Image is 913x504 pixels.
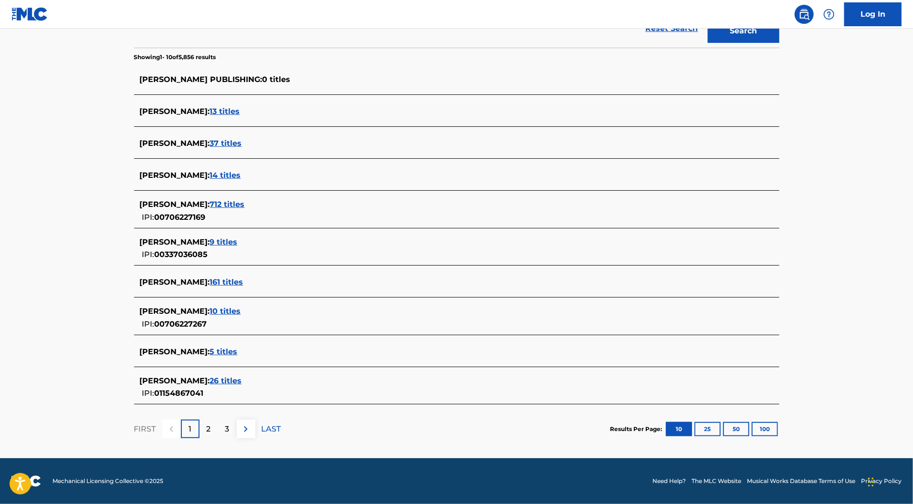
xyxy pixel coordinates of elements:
span: [PERSON_NAME] : [140,376,210,385]
span: IPI: [142,250,155,259]
button: 10 [666,422,692,436]
img: logo [11,475,41,487]
a: Reset Search [641,18,703,39]
span: 00706227267 [155,319,207,329]
a: Musical Works Database Terms of Use [747,477,855,485]
span: IPI: [142,389,155,398]
span: [PERSON_NAME] : [140,278,210,287]
iframe: Chat Widget [865,458,913,504]
a: Public Search [795,5,814,24]
span: 37 titles [210,139,242,148]
span: [PERSON_NAME] PUBLISHING : [140,75,262,84]
img: help [823,9,835,20]
span: 712 titles [210,200,245,209]
span: [PERSON_NAME] : [140,171,210,180]
p: 1 [189,423,191,435]
span: 26 titles [210,376,242,385]
span: Mechanical Licensing Collective © 2025 [52,477,163,485]
div: Help [819,5,839,24]
span: 01154867041 [155,389,204,398]
span: [PERSON_NAME] : [140,139,210,148]
img: right [240,423,252,435]
span: 14 titles [210,171,241,180]
span: IPI: [142,213,155,222]
span: 00337036085 [155,250,208,259]
span: 9 titles [210,237,238,247]
span: 13 titles [210,107,240,116]
div: Drag [868,468,874,496]
span: [PERSON_NAME] : [140,347,210,356]
span: 5 titles [210,347,238,356]
p: Showing 1 - 10 of 5,856 results [134,53,216,62]
a: The MLC Website [692,477,741,485]
span: [PERSON_NAME] : [140,200,210,209]
a: Privacy Policy [861,477,902,485]
p: LAST [262,423,281,435]
button: 25 [694,422,721,436]
p: Results Per Page: [610,425,665,433]
img: search [798,9,810,20]
span: 10 titles [210,307,241,316]
p: 3 [225,423,230,435]
p: 2 [207,423,211,435]
span: [PERSON_NAME] : [140,237,210,247]
span: [PERSON_NAME] : [140,107,210,116]
span: 161 titles [210,278,243,287]
a: Need Help? [652,477,686,485]
a: Log In [844,2,902,26]
span: [PERSON_NAME] : [140,307,210,316]
span: 00706227169 [155,213,206,222]
button: Search [708,19,779,43]
span: IPI: [142,319,155,329]
img: MLC Logo [11,7,48,21]
button: 50 [723,422,749,436]
button: 100 [752,422,778,436]
p: FIRST [134,423,156,435]
span: 0 titles [262,75,291,84]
